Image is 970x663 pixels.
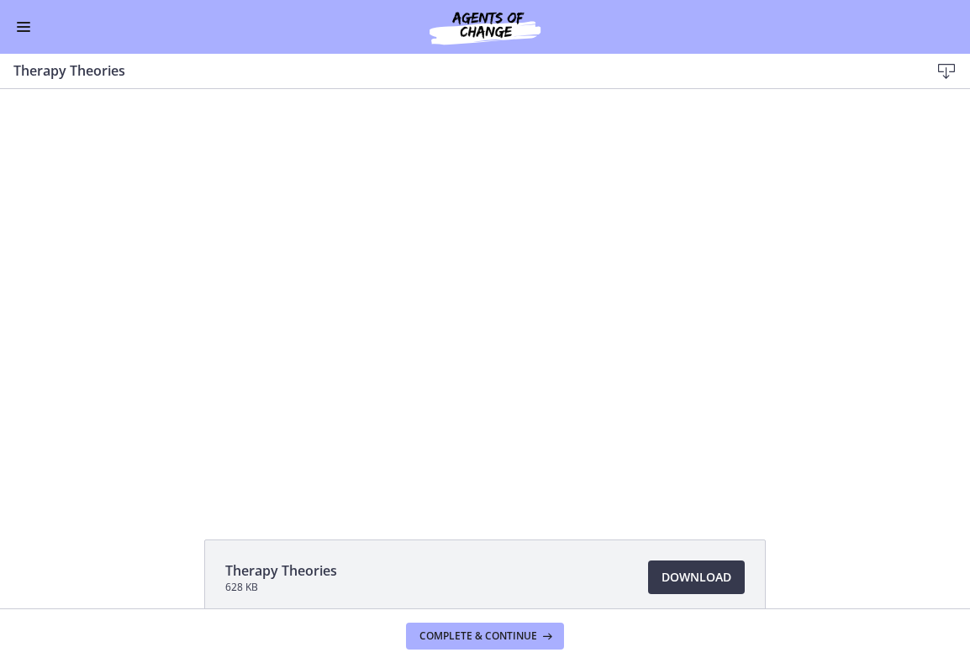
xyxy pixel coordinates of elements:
[662,567,731,587] span: Download
[13,17,34,37] button: Enable menu
[13,61,903,81] h3: Therapy Theories
[225,560,337,581] span: Therapy Theories
[648,560,745,594] a: Download
[406,623,564,650] button: Complete & continue
[384,7,586,47] img: Agents of Change Social Work Test Prep
[419,629,537,643] span: Complete & continue
[225,581,337,594] span: 628 KB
